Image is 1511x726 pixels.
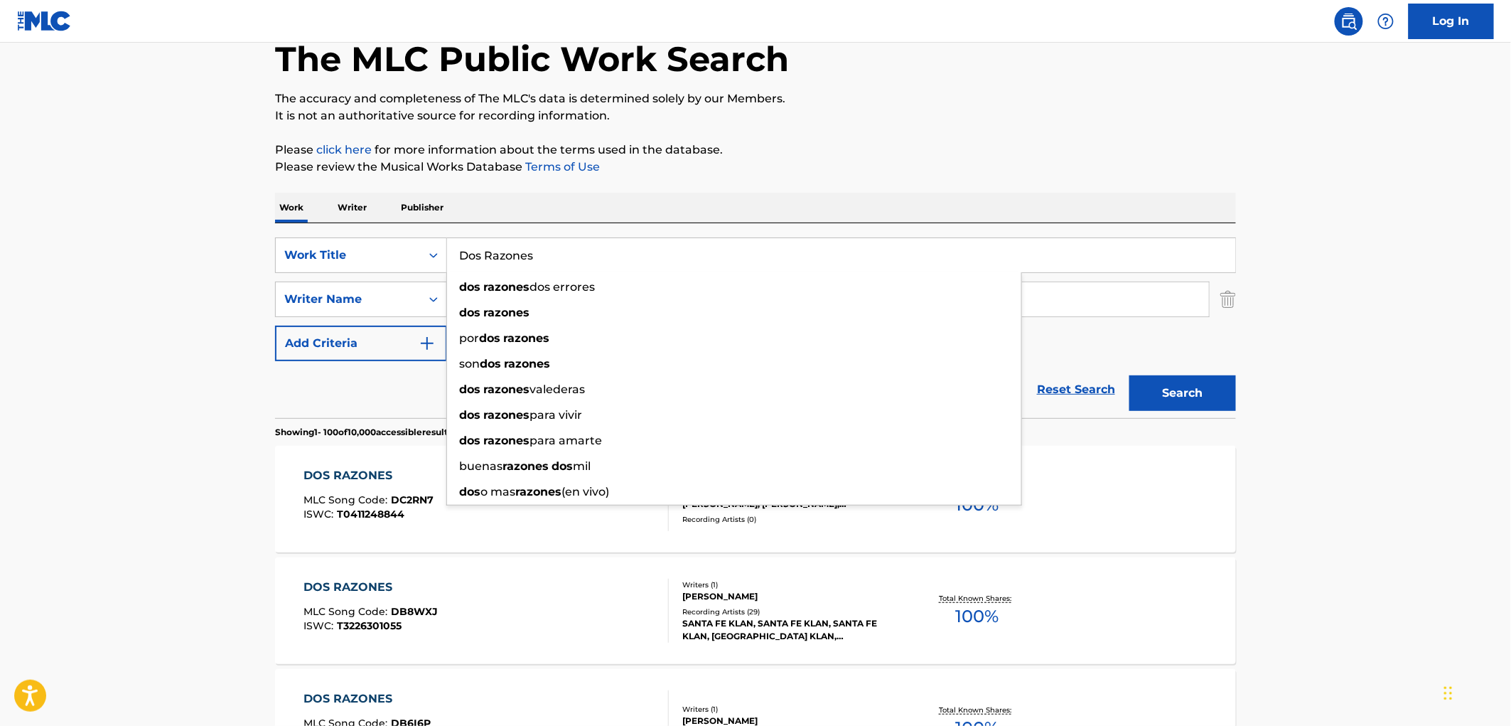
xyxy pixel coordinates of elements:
div: DOS RAZONES [304,690,431,708]
iframe: Chat Widget [1440,658,1511,726]
p: Please review the Musical Works Database [275,159,1236,176]
span: (en vivo) [561,485,609,498]
strong: dos [552,459,573,473]
span: ISWC : [304,508,338,521]
p: Showing 1 - 100 of 10,000 accessible results (Total 31,801 ) [275,426,507,439]
strong: dos [459,280,480,294]
img: 9d2ae6d4665cec9f34b9.svg [419,335,436,352]
div: DOS RAZONES [304,579,439,596]
a: Public Search [1335,7,1363,36]
strong: razones [483,408,529,422]
div: Writers ( 1 ) [682,580,897,590]
span: mil [573,459,591,473]
span: T0411248844 [338,508,405,521]
span: DC2RN7 [392,493,434,506]
img: MLC Logo [17,11,72,31]
strong: razones [483,306,529,319]
span: MLC Song Code : [304,493,392,506]
div: Recording Artists ( 0 ) [682,514,897,525]
strong: dos [459,383,480,396]
div: Help [1372,7,1400,36]
strong: razones [483,280,529,294]
img: Delete Criterion [1220,282,1236,317]
span: para amarte [529,434,602,447]
a: DOS RAZONESMLC Song Code:DC2RN7ISWC:T0411248844Writers (3)[PERSON_NAME] [PERSON_NAME] [PERSON_NAM... [275,446,1236,552]
strong: razones [502,459,549,473]
strong: razones [515,485,561,498]
div: DOS RAZONES [304,467,434,484]
strong: dos [459,306,480,319]
span: T3226301055 [338,619,402,632]
strong: dos [480,357,501,370]
span: MLC Song Code : [304,605,392,618]
img: search [1340,13,1357,30]
strong: razones [483,434,529,447]
span: o mas [480,485,515,498]
span: ISWC : [304,619,338,632]
h1: The MLC Public Work Search [275,38,789,80]
p: Total Known Shares: [939,705,1015,715]
span: DB8WXJ [392,605,439,618]
p: Total Known Shares: [939,593,1015,604]
a: Reset Search [1030,374,1122,405]
a: DOS RAZONESMLC Song Code:DB8WXJISWC:T3226301055Writers (1)[PERSON_NAME]Recording Artists (29)SANT... [275,557,1236,664]
div: SANTA FE KLAN, SANTA FE KLAN, SANTA FE KLAN, [GEOGRAPHIC_DATA] KLAN, [GEOGRAPHIC_DATA] KLAN [682,617,897,643]
a: Log In [1409,4,1494,39]
span: 100 % [955,604,999,629]
span: son [459,357,480,370]
strong: dos [479,331,500,345]
span: buenas [459,459,502,473]
a: click here [316,143,372,156]
strong: dos [459,408,480,422]
strong: razones [504,357,550,370]
button: Search [1129,375,1236,411]
div: [PERSON_NAME] [682,590,897,603]
p: Please for more information about the terms used in the database. [275,142,1236,159]
strong: dos [459,485,480,498]
div: Drag [1444,672,1453,715]
div: Work Title [284,247,412,264]
span: dos errores [529,280,595,294]
p: Writer [333,193,371,223]
strong: razones [483,383,529,396]
div: Writer Name [284,291,412,308]
p: Work [275,193,308,223]
strong: dos [459,434,480,447]
p: Publisher [397,193,448,223]
button: Add Criteria [275,326,447,361]
span: para vivir [529,408,582,422]
p: It is not an authoritative source for recording information. [275,107,1236,124]
div: Writers ( 1 ) [682,704,897,715]
strong: razones [503,331,549,345]
span: valederas [529,383,585,396]
p: The accuracy and completeness of The MLC's data is determined solely by our Members. [275,90,1236,107]
div: Recording Artists ( 29 ) [682,607,897,617]
form: Search Form [275,237,1236,418]
span: por [459,331,479,345]
img: help [1377,13,1394,30]
a: Terms of Use [522,160,600,174]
